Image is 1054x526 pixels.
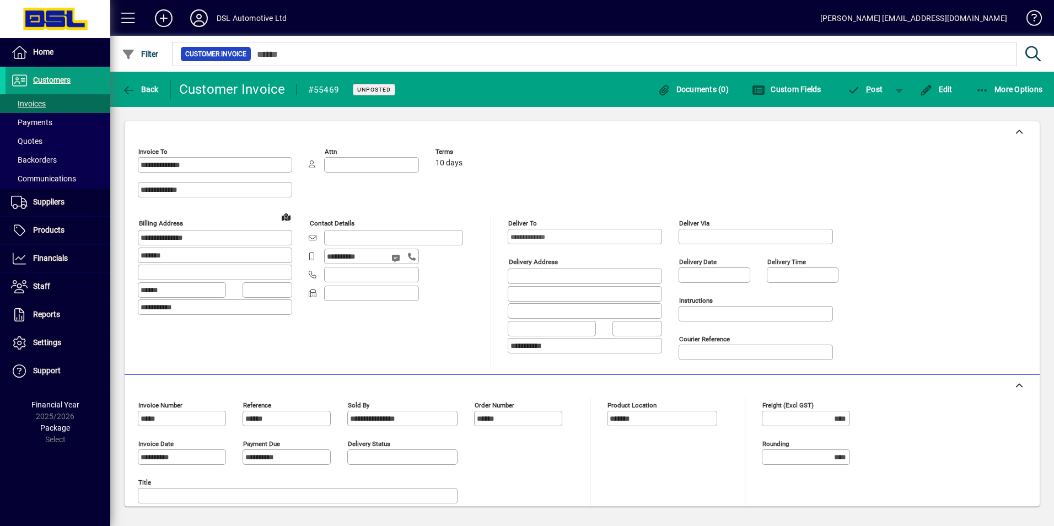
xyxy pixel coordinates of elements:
[122,85,159,94] span: Back
[679,335,730,343] mat-label: Courier Reference
[185,49,246,60] span: Customer Invoice
[243,401,271,409] mat-label: Reference
[6,357,110,385] a: Support
[762,440,789,448] mat-label: Rounding
[179,80,286,98] div: Customer Invoice
[607,401,657,409] mat-label: Product location
[384,245,410,271] button: Send SMS
[138,148,168,155] mat-label: Invoice To
[40,423,70,432] span: Package
[847,85,883,94] span: ost
[1018,2,1040,38] a: Knowledge Base
[508,219,537,227] mat-label: Deliver To
[6,113,110,132] a: Payments
[122,50,159,58] span: Filter
[767,258,806,266] mat-label: Delivery time
[762,401,814,409] mat-label: Freight (excl GST)
[11,99,46,108] span: Invoices
[33,366,61,375] span: Support
[866,85,871,94] span: P
[33,197,64,206] span: Suppliers
[6,301,110,329] a: Reports
[138,479,151,486] mat-label: Title
[325,148,337,155] mat-label: Attn
[6,273,110,300] a: Staff
[973,79,1046,99] button: More Options
[33,254,68,262] span: Financials
[6,217,110,244] a: Products
[31,400,79,409] span: Financial Year
[435,159,463,168] span: 10 days
[749,79,824,99] button: Custom Fields
[308,81,340,99] div: #55469
[33,226,64,234] span: Products
[475,401,514,409] mat-label: Order number
[976,85,1043,94] span: More Options
[820,9,1007,27] div: [PERSON_NAME] [EMAIL_ADDRESS][DOMAIN_NAME]
[357,86,391,93] span: Unposted
[6,169,110,188] a: Communications
[6,132,110,151] a: Quotes
[6,329,110,357] a: Settings
[679,258,717,266] mat-label: Delivery date
[842,79,889,99] button: Post
[435,148,502,155] span: Terms
[919,85,953,94] span: Edit
[33,76,71,84] span: Customers
[33,282,50,291] span: Staff
[119,79,162,99] button: Back
[6,189,110,216] a: Suppliers
[11,155,57,164] span: Backorders
[6,245,110,272] a: Financials
[33,338,61,347] span: Settings
[277,208,295,226] a: View on map
[217,9,287,27] div: DSL Automotive Ltd
[33,310,60,319] span: Reports
[138,401,182,409] mat-label: Invoice number
[146,8,181,28] button: Add
[679,297,713,304] mat-label: Instructions
[181,8,217,28] button: Profile
[110,79,171,99] app-page-header-button: Back
[6,39,110,66] a: Home
[11,174,76,183] span: Communications
[138,440,174,448] mat-label: Invoice date
[917,79,955,99] button: Edit
[6,94,110,113] a: Invoices
[6,151,110,169] a: Backorders
[119,44,162,64] button: Filter
[243,440,280,448] mat-label: Payment due
[654,79,732,99] button: Documents (0)
[657,85,729,94] span: Documents (0)
[11,118,52,127] span: Payments
[11,137,42,146] span: Quotes
[679,219,709,227] mat-label: Deliver via
[33,47,53,56] span: Home
[348,440,390,448] mat-label: Delivery status
[348,401,369,409] mat-label: Sold by
[752,85,821,94] span: Custom Fields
